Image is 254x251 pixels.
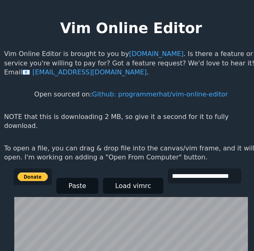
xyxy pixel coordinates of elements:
h1: Vim Online Editor [60,18,202,38]
a: [DOMAIN_NAME] [129,50,184,58]
p: Open sourced on: [34,90,228,99]
button: Load vimrc [103,178,163,194]
button: Paste [56,178,98,194]
a: Github: programmerhat/vim-online-editor [92,90,228,98]
a: [EMAIL_ADDRESS][DOMAIN_NAME] [22,68,147,76]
